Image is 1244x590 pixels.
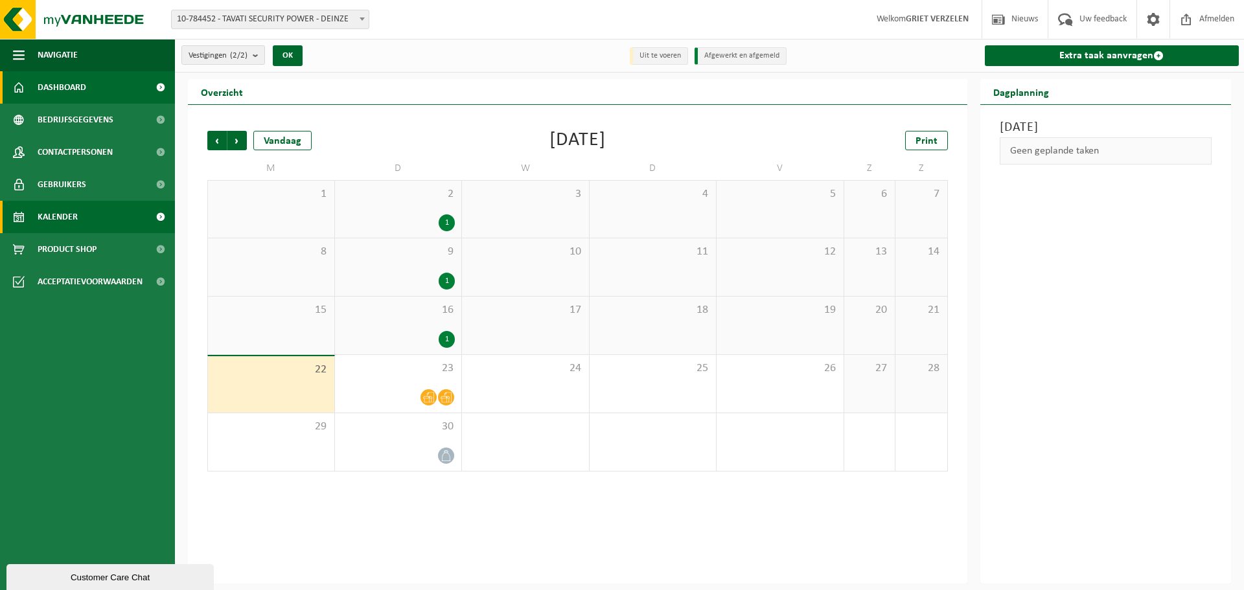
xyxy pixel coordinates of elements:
span: 20 [851,303,889,317]
td: Z [844,157,896,180]
td: Z [895,157,947,180]
span: Product Shop [38,233,97,266]
span: 24 [468,361,582,376]
div: 1 [439,273,455,289]
h2: Overzicht [188,79,256,104]
span: 2 [341,187,455,201]
a: Extra taak aanvragen [985,45,1239,66]
div: 1 [439,331,455,348]
li: Uit te voeren [630,47,688,65]
span: 10-784452 - TAVATI SECURITY POWER - DEINZE [171,10,369,29]
button: Vestigingen(2/2) [181,45,265,65]
count: (2/2) [230,51,248,60]
span: 18 [596,303,710,317]
span: 29 [214,420,328,434]
span: 3 [468,187,582,201]
div: [DATE] [549,131,606,150]
span: 8 [214,245,328,259]
span: 16 [341,303,455,317]
iframe: chat widget [6,562,216,590]
span: Dashboard [38,71,86,104]
td: D [590,157,717,180]
span: 17 [468,303,582,317]
a: Print [905,131,948,150]
span: 4 [596,187,710,201]
span: 10-784452 - TAVATI SECURITY POWER - DEINZE [172,10,369,28]
td: D [335,157,463,180]
span: 22 [214,363,328,377]
span: Bedrijfsgegevens [38,104,113,136]
span: 1 [214,187,328,201]
span: 23 [341,361,455,376]
span: Kalender [38,201,78,233]
span: Acceptatievoorwaarden [38,266,143,298]
span: 7 [902,187,940,201]
span: 10 [468,245,582,259]
td: M [207,157,335,180]
span: Vestigingen [189,46,248,65]
span: 21 [902,303,940,317]
td: V [717,157,844,180]
span: 13 [851,245,889,259]
span: Volgende [227,131,247,150]
span: 9 [341,245,455,259]
span: Print [916,136,938,146]
span: 14 [902,245,940,259]
span: 19 [723,303,837,317]
h3: [DATE] [1000,118,1212,137]
h2: Dagplanning [980,79,1062,104]
span: 6 [851,187,889,201]
span: 27 [851,361,889,376]
span: 26 [723,361,837,376]
span: 5 [723,187,837,201]
span: 11 [596,245,710,259]
span: Navigatie [38,39,78,71]
strong: GRIET VERZELEN [906,14,969,24]
td: W [462,157,590,180]
div: Geen geplande taken [1000,137,1212,165]
span: 28 [902,361,940,376]
button: OK [273,45,303,66]
span: 12 [723,245,837,259]
span: 25 [596,361,710,376]
span: Contactpersonen [38,136,113,168]
span: Vorige [207,131,227,150]
div: 1 [439,214,455,231]
span: Gebruikers [38,168,86,201]
div: Vandaag [253,131,312,150]
span: 30 [341,420,455,434]
span: 15 [214,303,328,317]
li: Afgewerkt en afgemeld [695,47,787,65]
